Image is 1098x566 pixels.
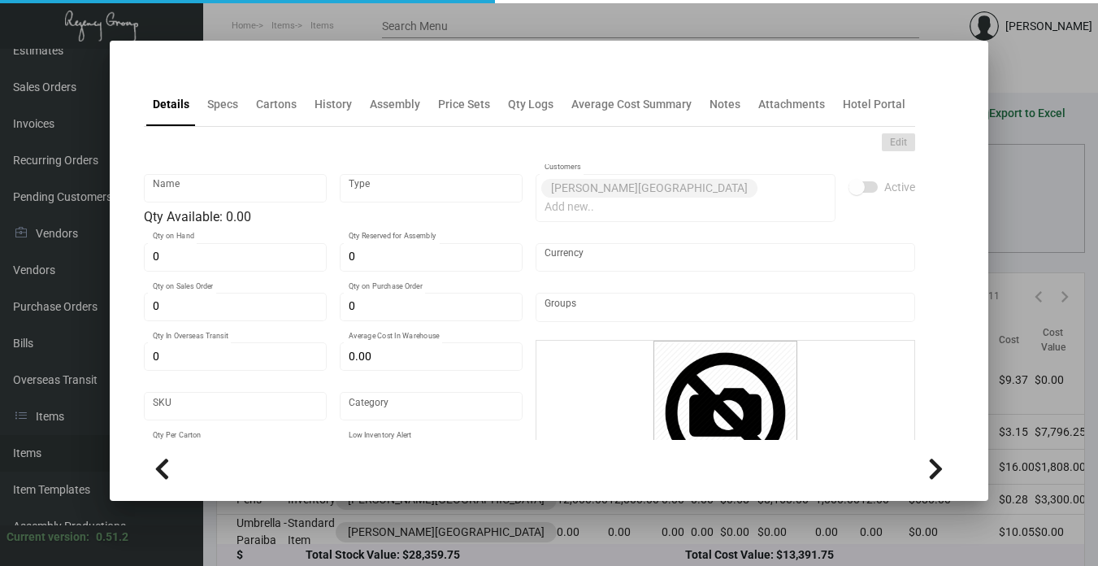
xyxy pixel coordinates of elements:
div: Average Cost Summary [571,96,692,113]
div: Hotel Portal [843,96,905,113]
div: Price Sets [438,96,490,113]
div: Current version: [7,529,89,546]
span: Edit [890,136,907,150]
div: 0.51.2 [96,529,128,546]
div: Notes [710,96,740,113]
div: History [315,96,352,113]
input: Add new.. [545,301,906,314]
div: Qty Logs [508,96,553,113]
mat-chip: [PERSON_NAME][GEOGRAPHIC_DATA] [541,179,757,198]
input: Add new.. [545,201,827,214]
span: Active [884,177,915,197]
div: Cartons [256,96,297,113]
div: Details [153,96,189,113]
div: Attachments [758,96,825,113]
div: Qty Available: 0.00 [144,207,523,227]
div: Specs [207,96,238,113]
div: Assembly [370,96,420,113]
button: Edit [882,133,915,151]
